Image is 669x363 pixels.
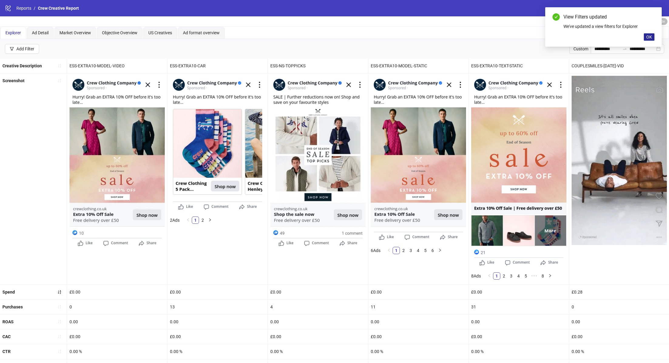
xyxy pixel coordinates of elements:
div: 0.00 % [268,344,368,359]
li: Next Page [206,217,214,224]
img: Screenshot 6527405508465 [471,76,566,267]
div: £0.00 [67,285,167,299]
b: Spend [2,290,15,294]
div: 0.00 % [67,344,167,359]
a: 1 [192,217,199,224]
div: 0.00 % [368,344,468,359]
div: £0.00 [67,329,167,344]
b: Creative Description [2,63,42,68]
a: 5 [422,247,429,254]
b: CAC [2,334,11,339]
div: 0.00 [67,314,167,329]
li: Previous Page [486,272,493,280]
span: sort-ascending [57,320,62,324]
li: 1 [493,272,500,280]
span: OK [646,35,652,39]
div: 4 [268,300,368,314]
a: 4 [515,273,522,279]
div: 0.00 [368,314,468,329]
div: We've updated a view filters for Explorer [563,23,654,30]
span: left [387,248,391,252]
a: 3 [508,273,515,279]
button: right [546,272,554,280]
span: Ad Detail [32,30,49,35]
span: ••• [529,272,539,280]
b: Screenshot [2,78,25,83]
span: sort-ascending [57,79,62,83]
a: Close [648,13,654,20]
li: 3 [407,247,414,254]
a: Reports [15,5,32,12]
span: right [438,248,442,252]
div: ESS-NS-TOPPICKS [268,59,368,73]
div: 0.00 [268,314,368,329]
li: Next Page [546,272,554,280]
div: Add Filter [16,46,34,51]
a: 2 [199,217,206,224]
a: 8 [539,273,546,279]
img: Screenshot 6528064744265 [270,76,366,248]
span: sort-ascending [57,305,62,309]
div: 0.00 % [469,344,569,359]
span: check-circle [552,13,560,21]
a: 2 [501,273,507,279]
span: Objective Overview [102,30,137,35]
div: £0.00 [268,329,368,344]
div: ESS-EXTRA10-MODEL-VIDEO [67,59,167,73]
span: sort-ascending [57,349,62,354]
div: 31 [469,300,569,314]
button: right [206,217,214,224]
b: CTR [2,349,11,354]
span: US Creatives [148,30,172,35]
a: 6 [429,247,436,254]
div: 11 [368,300,468,314]
a: 1 [393,247,400,254]
a: 4 [415,247,421,254]
span: Market Overview [59,30,91,35]
div: 13 [167,300,268,314]
div: £0.00 [469,285,569,299]
img: Screenshot 6527684247865 [371,76,466,242]
div: £0.00 [368,285,468,299]
b: ROAS [2,319,14,324]
div: View Filters updated [563,13,654,21]
span: Explorer [5,30,21,35]
span: sort-ascending [57,290,62,294]
img: Screenshot 6527684966065 [69,76,165,248]
span: left [488,274,491,277]
button: left [184,217,192,224]
li: Next 5 Pages [529,272,539,280]
span: right [208,218,212,222]
button: right [436,247,444,254]
div: £0.00 [167,285,268,299]
span: Ad format overview [183,30,220,35]
li: 8 [539,272,546,280]
li: Previous Page [385,247,393,254]
div: 0.00 [469,314,569,329]
button: Add Filter [5,44,39,54]
span: Crew Creative Report [38,6,79,11]
div: £0.00 [469,329,569,344]
span: sort-ascending [57,64,62,68]
span: left [186,218,190,222]
span: 2 Ads [170,218,180,223]
li: 6 [429,247,436,254]
a: 5 [522,273,529,279]
div: £0.00 [167,329,268,344]
div: ESS-EXTRA10-CAR [167,59,268,73]
li: Previous Page [184,217,192,224]
span: 6 Ads [371,248,380,253]
div: £0.00 [268,285,368,299]
a: 1 [493,273,500,279]
div: ESS-EXTRA10-TEXT-STATIC [469,59,569,73]
a: 2 [400,247,407,254]
span: right [548,274,552,277]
